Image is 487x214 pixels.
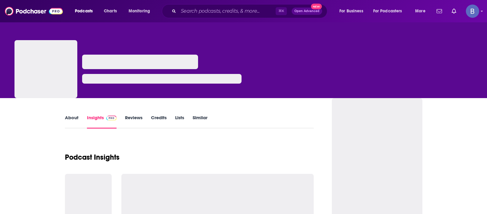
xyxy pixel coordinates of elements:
[434,6,444,16] a: Show notifications dropdown
[415,7,425,15] span: More
[175,115,184,129] a: Lists
[100,6,120,16] a: Charts
[65,115,78,129] a: About
[466,5,479,18] button: Show profile menu
[5,5,63,17] img: Podchaser - Follow, Share and Rate Podcasts
[339,7,363,15] span: For Business
[151,115,167,129] a: Credits
[129,7,150,15] span: Monitoring
[292,8,322,15] button: Open AdvancedNew
[168,4,333,18] div: Search podcasts, credits, & more...
[178,6,276,16] input: Search podcasts, credits, & more...
[411,6,433,16] button: open menu
[87,115,117,129] a: InsightsPodchaser Pro
[369,6,411,16] button: open menu
[75,7,93,15] span: Podcasts
[466,5,479,18] img: User Profile
[311,4,322,9] span: New
[193,115,207,129] a: Similar
[466,5,479,18] span: Logged in as BTallent
[276,7,287,15] span: ⌘ K
[65,153,120,162] h1: Podcast Insights
[335,6,371,16] button: open menu
[373,7,402,15] span: For Podcasters
[125,115,143,129] a: Reviews
[294,10,319,13] span: Open Advanced
[106,116,117,120] img: Podchaser Pro
[71,6,101,16] button: open menu
[449,6,459,16] a: Show notifications dropdown
[104,7,117,15] span: Charts
[124,6,158,16] button: open menu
